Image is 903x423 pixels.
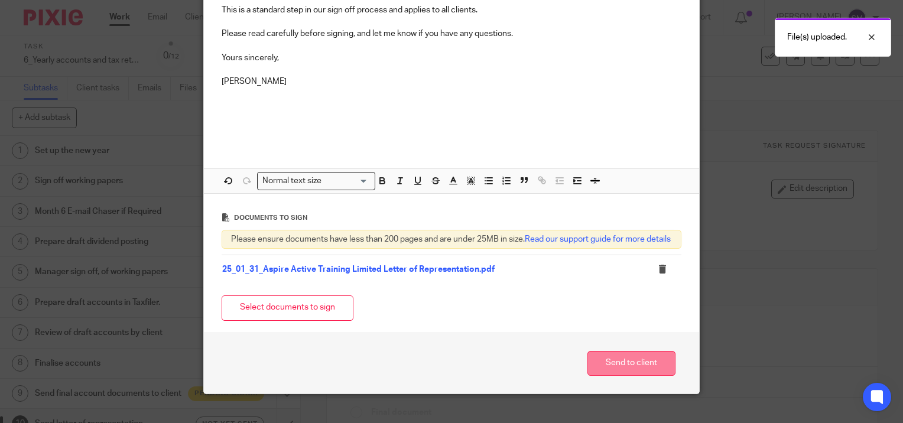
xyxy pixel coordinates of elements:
[234,214,307,221] span: Documents to sign
[587,351,675,376] button: Send to client
[787,31,847,43] p: File(s) uploaded.
[222,230,681,249] div: Please ensure documents have less than 200 pages and are under 25MB in size.
[525,235,671,243] a: Read our support guide for more details
[222,295,353,321] button: Select documents to sign
[326,175,368,187] input: Search for option
[260,175,324,187] span: Normal text size
[257,172,375,190] div: Search for option
[222,265,495,274] a: 25_01_31_Aspire Active Training Limited Letter of Representation.pdf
